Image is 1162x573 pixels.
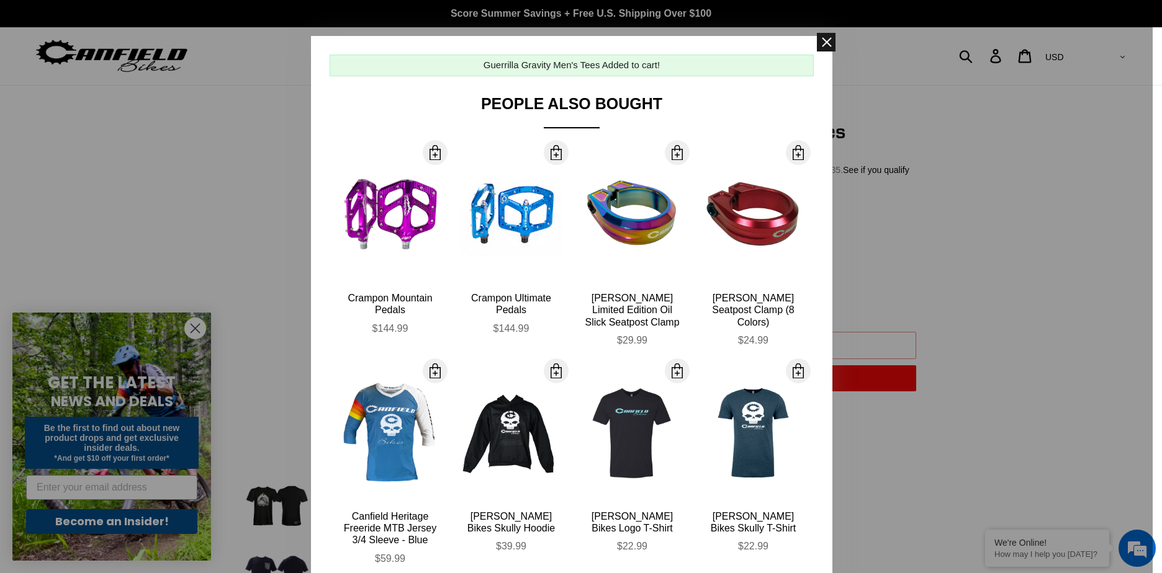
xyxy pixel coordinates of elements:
[460,292,562,316] div: Crampon Ultimate Pedals
[581,382,683,484] img: CANFIELD-LOGO-TEE-BLACK-SHOPIFY_large.jpg
[493,323,529,334] span: $144.99
[496,541,526,551] span: $39.99
[702,292,804,328] div: [PERSON_NAME] Seatpost Clamp (8 Colors)
[6,339,236,382] textarea: Type your message and hit 'Enter'
[702,382,804,484] img: Canfield-Skully-T-Indigo-Next-Level_large.jpg
[460,510,562,534] div: [PERSON_NAME] Bikes Skully Hoodie
[617,541,647,551] span: $22.99
[460,382,562,484] img: OldStyleCanfieldHoodie_large.png
[738,541,768,551] span: $22.99
[339,382,441,484] img: Canfield-Hertiage-Jersey-Blue-Front_large.jpg
[702,164,804,266] img: Canfield-Seat-Clamp-Red-2_large.jpg
[72,156,171,282] span: We're online!
[40,62,71,93] img: d_696896380_company_1647369064580_696896380
[204,6,233,36] div: Minimize live chat window
[330,95,814,128] div: People Also Bought
[702,510,804,534] div: [PERSON_NAME] Bikes Skully T-Shirt
[581,164,683,266] img: Canfield-Oil-Slick-Seat-Clamp-MTB-logo-quarter_large.jpg
[581,510,683,534] div: [PERSON_NAME] Bikes Logo T-Shirt
[339,164,441,266] img: Canfield-Crampon-Mountain-Purple-Shopify_large.jpg
[375,553,405,564] span: $59.99
[484,58,660,73] div: Guerrilla Gravity Men's Tees Added to cart!
[372,323,408,334] span: $144.99
[339,510,441,546] div: Canfield Heritage Freeride MTB Jersey 3/4 Sleeve - Blue
[581,292,683,328] div: [PERSON_NAME] Limited Edition Oil Slick Seatpost Clamp
[738,335,768,345] span: $24.99
[14,68,32,87] div: Navigation go back
[83,69,227,86] div: Chat with us now
[617,335,647,345] span: $29.99
[460,164,562,266] img: Canfield-Crampon-Ultimate-Blue_large.jpg
[339,292,441,316] div: Crampon Mountain Pedals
